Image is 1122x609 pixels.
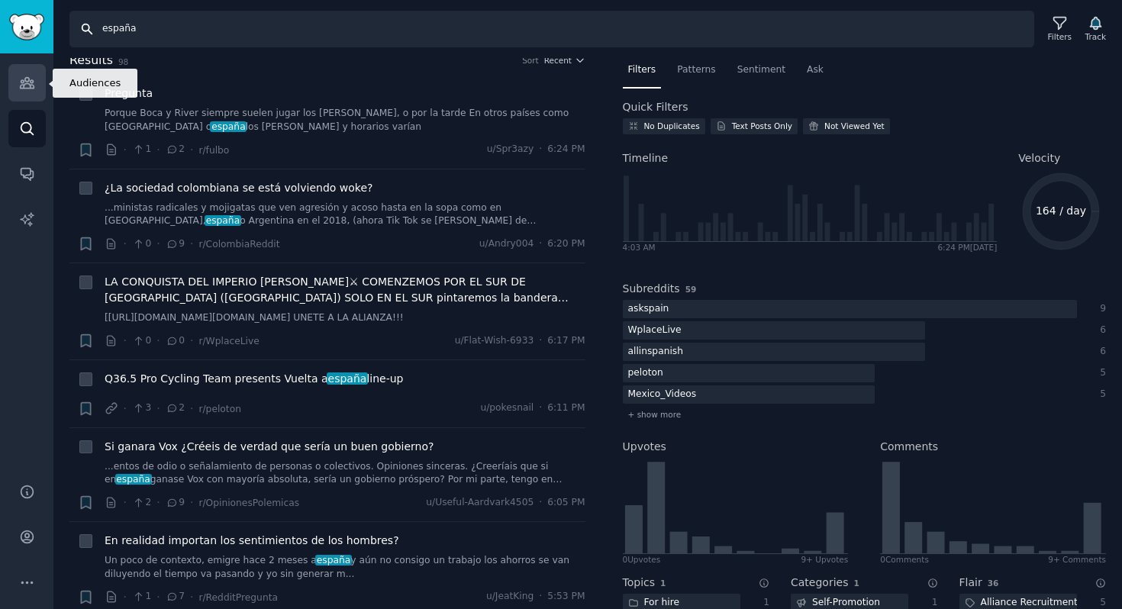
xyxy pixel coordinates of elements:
div: Not Viewed Yet [824,121,885,131]
span: u/Andry004 [479,237,534,251]
div: askspain [623,300,675,319]
span: · [156,142,160,158]
span: españa [205,215,241,226]
button: Recent [544,55,585,66]
span: Patterns [677,63,715,77]
span: · [156,495,160,511]
div: 5 [1093,388,1107,401]
a: Si ganara Vox ¿Créeis de verdad que sería un buen gobierno? [105,439,434,455]
span: 1 [132,143,151,156]
img: GummySearch logo [9,14,44,40]
span: · [156,401,160,417]
div: 0 Comment s [880,554,929,565]
a: En realidad importan los sentimientos de los hombres? [105,533,399,549]
div: Text Posts Only [732,121,792,131]
span: 9 [166,237,185,251]
div: Mexico_Videos [623,385,702,404]
div: 6 [1093,324,1107,337]
h2: Quick Filters [623,99,688,115]
span: u/Flat-Wish-6933 [455,334,534,348]
span: · [124,236,127,252]
div: peloton [623,364,669,383]
div: No Duplicates [644,121,700,131]
span: 1 [132,590,151,604]
span: 6:17 PM [547,334,585,348]
span: 98 [118,57,128,66]
div: 5 [1093,366,1107,380]
span: Results [69,51,113,70]
span: · [539,237,542,251]
div: 9+ Upvotes [801,554,848,565]
span: r/fulbo [198,145,229,156]
span: · [124,495,127,511]
a: ¿La sociedad colombiana se está volviendo woke? [105,180,373,196]
span: · [539,334,542,348]
span: Q36.5 Pro Cycling Team presents Vuelta a line-up [105,371,403,387]
span: · [190,333,193,349]
button: Track [1080,13,1111,45]
span: Pregunta [105,85,153,101]
span: · [539,143,542,156]
a: ...entos de odio o señalamiento de personas o colectivos. Opiniones sinceras. ¿Creeríais que si e... [105,460,585,487]
span: 6:20 PM [547,237,585,251]
span: 5:53 PM [547,590,585,604]
div: Track [1085,31,1106,42]
span: 6:24 PM [547,143,585,156]
span: · [124,333,127,349]
span: · [539,496,542,510]
span: · [190,589,193,605]
span: Filters [628,63,656,77]
a: Un poco de contexto, emigre hace 2 meses aespañay aún no consigo un trabajo los ahorros se van di... [105,554,585,581]
span: 0 [132,334,151,348]
span: · [156,589,160,605]
div: 9 [1093,302,1107,316]
span: 0 [166,334,185,348]
h2: Topics [623,575,656,591]
a: LA CONQUISTA DEL IMPERIO [PERSON_NAME]⚔ COMENZEMOS POR EL SUR DE [GEOGRAPHIC_DATA] ([GEOGRAPHIC_D... [105,274,585,306]
div: WplaceLive [623,321,687,340]
span: 2 [132,496,151,510]
h2: Flair [959,575,982,591]
text: 164 / day [1036,205,1086,217]
span: Velocity [1018,150,1060,166]
div: 4:03 AM [623,242,656,253]
input: Search Keyword [69,11,1034,47]
span: · [190,236,193,252]
span: · [156,236,160,252]
span: 2 [166,143,185,156]
span: 36 [988,578,999,588]
h2: Subreddits [623,281,680,297]
div: allinspanish [623,343,688,362]
span: Timeline [623,150,669,166]
span: 0 [132,237,151,251]
span: u/JeatKing [486,590,534,604]
div: Sort [522,55,539,66]
span: · [124,589,127,605]
span: Ask [807,63,824,77]
span: · [539,590,542,604]
span: r/peloton [198,404,240,414]
span: españa [115,474,152,485]
span: · [190,495,193,511]
h2: Categories [791,575,848,591]
h2: Upvotes [623,439,666,455]
span: r/ColombiaReddit [198,239,279,250]
span: Sentiment [737,63,785,77]
span: Recent [544,55,572,66]
span: u/pokesnail [480,401,534,415]
span: españa [327,372,368,385]
span: · [190,142,193,158]
a: Q36.5 Pro Cycling Team presents Vuelta aespañaline-up [105,371,403,387]
span: españa [210,121,247,132]
div: 6:24 PM [DATE] [937,242,997,253]
span: 6:05 PM [547,496,585,510]
span: 7 [166,590,185,604]
div: Filters [1048,31,1072,42]
span: 1 [660,578,666,588]
span: 2 [166,401,185,415]
span: · [156,333,160,349]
